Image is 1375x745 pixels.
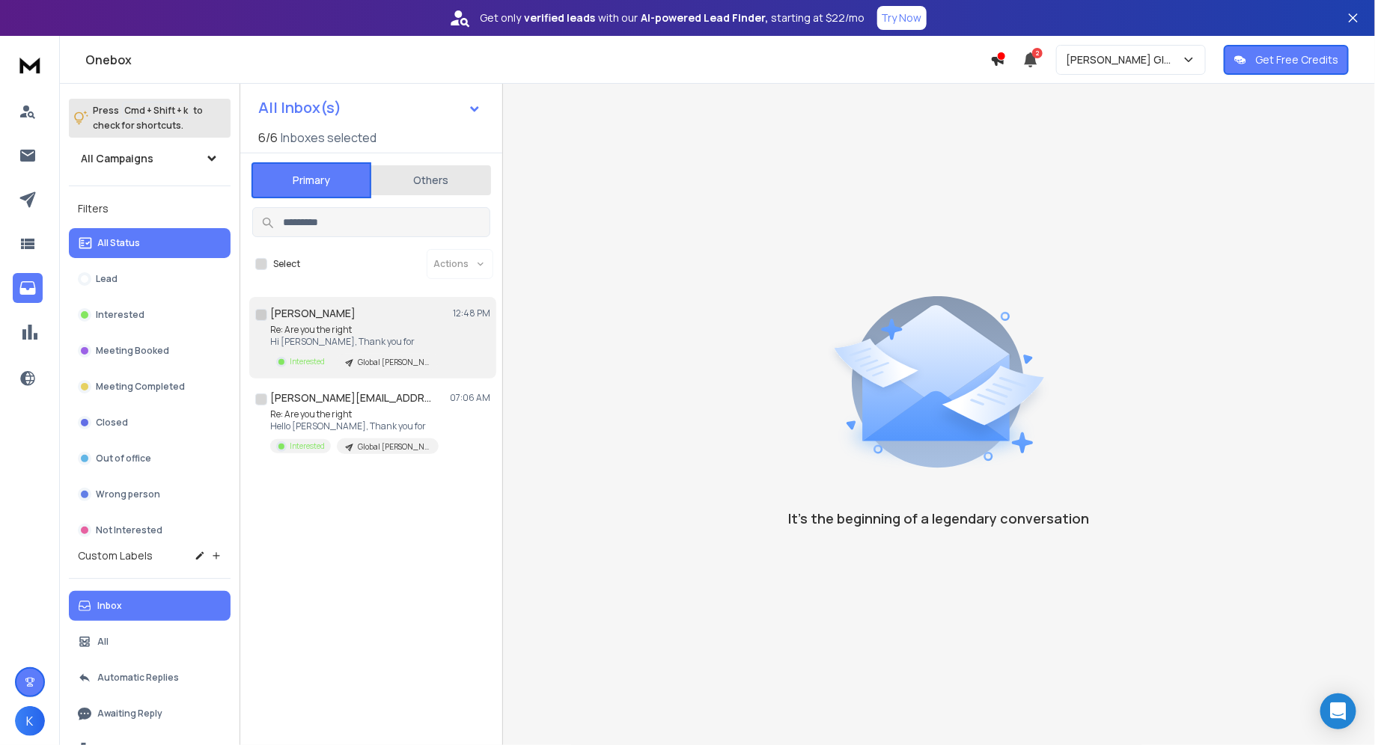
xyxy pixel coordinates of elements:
p: Press to check for shortcuts. [93,103,203,133]
button: Get Free Credits [1224,45,1349,75]
h1: All Campaigns [81,151,153,166]
p: Re: Are you the right [270,324,439,336]
button: Meeting Completed [69,372,231,402]
h1: All Inbox(s) [258,100,341,115]
p: Wrong person [96,488,160,500]
p: Interested [290,441,325,452]
p: Meeting Booked [96,345,169,357]
button: Automatic Replies [69,663,231,693]
span: Cmd + Shift + k [122,102,190,119]
span: 6 / 6 [258,129,278,147]
button: Meeting Booked [69,336,231,366]
p: Automatic Replies [97,672,179,684]
button: Lead [69,264,231,294]
button: K [15,706,45,736]
p: Out of office [96,453,151,465]
button: All Inbox(s) [246,93,493,123]
button: Interested [69,300,231,330]
p: Try Now [882,10,922,25]
div: Open Intercom Messenger [1320,693,1356,729]
h3: Filters [69,198,231,219]
strong: AI-powered Lead Finder, [641,10,769,25]
p: Global [PERSON_NAME]-[GEOGRAPHIC_DATA]-Safe [358,441,430,453]
button: Others [371,164,491,197]
p: Awaiting Reply [97,708,162,720]
button: Closed [69,408,231,438]
button: Out of office [69,444,231,473]
button: All [69,627,231,657]
button: All Campaigns [69,144,231,174]
button: All Status [69,228,231,258]
h3: Custom Labels [78,548,153,563]
p: Meeting Completed [96,381,185,393]
p: Get Free Credits [1255,52,1338,67]
button: Awaiting Reply [69,699,231,729]
p: [PERSON_NAME] Global [1066,52,1182,67]
p: Interested [96,309,144,321]
p: Global [PERSON_NAME]-[GEOGRAPHIC_DATA]-Safe [358,357,430,368]
span: 2 [1032,48,1043,58]
p: It’s the beginning of a legendary conversation [789,508,1090,529]
p: 07:06 AM [450,392,490,404]
p: Lead [96,273,118,285]
h1: Onebox [85,51,990,69]
p: Hello [PERSON_NAME], Thank you for [270,420,439,432]
label: Select [273,258,300,270]
p: Get only with our starting at $22/mo [481,10,865,25]
strong: verified leads [525,10,596,25]
h1: [PERSON_NAME] [270,306,356,321]
img: logo [15,51,45,79]
button: Inbox [69,591,231,621]
button: Wrong person [69,479,231,509]
button: Try Now [877,6,927,30]
p: All Status [97,237,140,249]
p: Not Interested [96,524,162,536]
p: Interested [290,356,325,367]
p: Hi [PERSON_NAME], Thank you for [270,336,439,348]
p: Re: Are you the right [270,408,439,420]
p: Closed [96,417,128,429]
button: Not Interested [69,515,231,545]
p: 12:48 PM [453,307,490,319]
h1: [PERSON_NAME][EMAIL_ADDRESS][DOMAIN_NAME] [270,390,435,405]
p: All [97,636,109,648]
button: Primary [251,162,371,198]
h3: Inboxes selected [281,129,376,147]
p: Inbox [97,600,122,612]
